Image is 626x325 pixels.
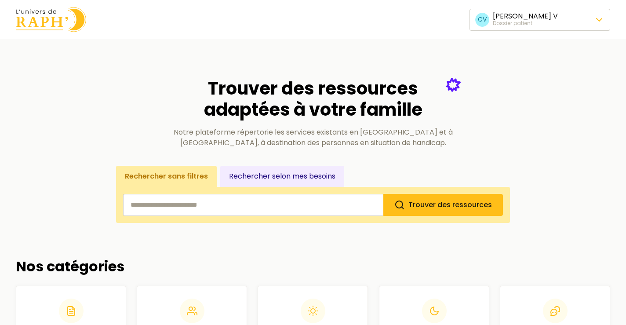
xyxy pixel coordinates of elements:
[383,194,503,216] button: Trouver des ressources
[165,78,461,120] h2: Trouver des ressources adaptées à votre famille
[493,20,558,27] div: Dossier patient
[16,258,610,275] h2: Nos catégories
[469,9,610,31] button: CV[PERSON_NAME] VDossier patient
[408,200,492,210] span: Trouver des ressources
[220,166,344,187] button: Rechercher selon mes besoins
[446,78,461,92] img: Étoile
[16,7,86,32] img: Univers de Raph logo
[165,127,461,148] p: Notre plateforme répertorie les services existants en [GEOGRAPHIC_DATA] et à [GEOGRAPHIC_DATA], à...
[475,13,489,27] span: CV
[116,166,217,187] button: Rechercher sans filtres
[493,11,551,21] span: [PERSON_NAME]
[553,11,558,21] span: V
